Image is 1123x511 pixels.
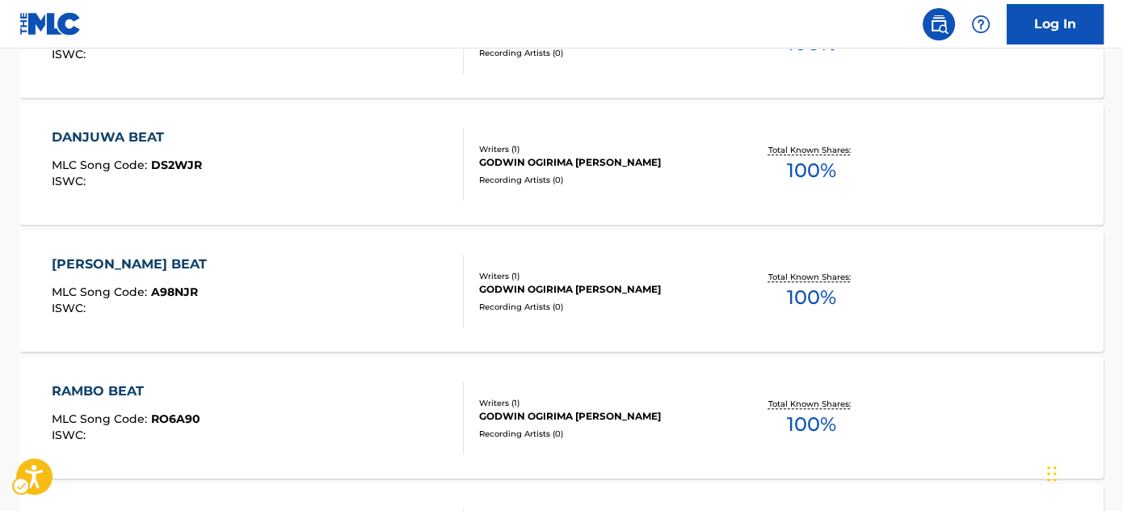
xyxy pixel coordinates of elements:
[52,47,90,61] span: ISWC :
[479,282,721,297] div: GODWIN OGIRIMA [PERSON_NAME]
[479,143,721,155] div: Writers ( 1 )
[52,428,90,442] span: ISWC :
[19,103,1104,225] a: DANJUWA BEATMLC Song Code:DS2WJRISWC:Writers (1)GODWIN OGIRIMA [PERSON_NAME]Recording Artists (0)...
[1042,433,1123,511] div: Chat Widget
[971,15,991,34] img: help
[787,283,836,312] span: 100 %
[479,397,721,409] div: Writers ( 1 )
[19,230,1104,352] a: [PERSON_NAME] BEATMLC Song Code:A98NJRISWC:Writers (1)GODWIN OGIRIMA [PERSON_NAME]Recording Artis...
[52,285,151,299] span: MLC Song Code :
[1007,4,1104,44] a: Log In
[479,409,721,424] div: GODWIN OGIRIMA [PERSON_NAME]
[52,301,90,315] span: ISWC :
[52,412,151,426] span: MLC Song Code :
[787,410,836,439] span: 100 %
[52,174,90,188] span: ISWC :
[19,12,82,36] img: MLC Logo
[479,47,721,59] div: Recording Artists ( 0 )
[479,155,721,170] div: GODWIN OGIRIMA [PERSON_NAME]
[768,144,855,156] p: Total Known Shares:
[479,301,721,313] div: Recording Artists ( 0 )
[1042,433,1123,511] iframe: Hubspot Iframe
[52,255,215,274] div: [PERSON_NAME] BEAT
[151,412,200,426] span: RO6A90
[151,158,202,172] span: DS2WJR
[151,285,198,299] span: A98NJR
[768,271,855,283] p: Total Known Shares:
[768,398,855,410] p: Total Known Shares:
[479,174,721,186] div: Recording Artists ( 0 )
[52,128,202,147] div: DANJUWA BEAT
[52,382,200,401] div: RAMBO BEAT
[479,270,721,282] div: Writers ( 1 )
[787,156,836,185] span: 100 %
[929,15,948,34] img: search
[479,428,721,440] div: Recording Artists ( 0 )
[1047,450,1057,498] div: Drag
[52,158,151,172] span: MLC Song Code :
[19,357,1104,479] a: RAMBO BEATMLC Song Code:RO6A90ISWC:Writers (1)GODWIN OGIRIMA [PERSON_NAME]Recording Artists (0)To...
